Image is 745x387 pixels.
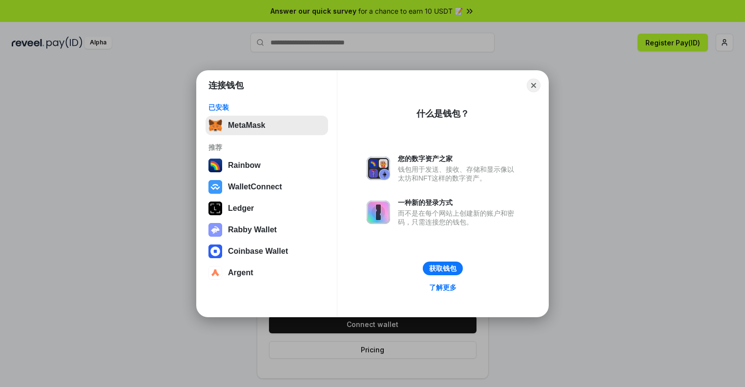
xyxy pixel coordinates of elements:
img: svg+xml,%3Csvg%20width%3D%22120%22%20height%3D%22120%22%20viewBox%3D%220%200%20120%20120%22%20fil... [208,159,222,172]
img: svg+xml,%3Csvg%20xmlns%3D%22http%3A%2F%2Fwww.w3.org%2F2000%2Fsvg%22%20fill%3D%22none%22%20viewBox... [367,157,390,180]
div: 已安装 [208,103,325,112]
div: 而不是在每个网站上创建新的账户和密码，只需连接您的钱包。 [398,209,519,226]
img: svg+xml,%3Csvg%20xmlns%3D%22http%3A%2F%2Fwww.w3.org%2F2000%2Fsvg%22%20width%3D%2228%22%20height%3... [208,202,222,215]
div: 一种新的登录方式 [398,198,519,207]
div: Coinbase Wallet [228,247,288,256]
button: Coinbase Wallet [206,242,328,261]
div: 您的数字资产之家 [398,154,519,163]
button: MetaMask [206,116,328,135]
div: 获取钱包 [429,264,456,273]
div: Ledger [228,204,254,213]
a: 了解更多 [423,281,462,294]
img: svg+xml,%3Csvg%20width%3D%2228%22%20height%3D%2228%22%20viewBox%3D%220%200%2028%2028%22%20fill%3D... [208,244,222,258]
div: 什么是钱包？ [416,108,469,120]
button: Rainbow [206,156,328,175]
div: Rabby Wallet [228,225,277,234]
div: WalletConnect [228,183,282,191]
img: svg+xml,%3Csvg%20xmlns%3D%22http%3A%2F%2Fwww.w3.org%2F2000%2Fsvg%22%20fill%3D%22none%22%20viewBox... [208,223,222,237]
button: Argent [206,263,328,283]
img: svg+xml,%3Csvg%20fill%3D%22none%22%20height%3D%2233%22%20viewBox%3D%220%200%2035%2033%22%20width%... [208,119,222,132]
img: svg+xml,%3Csvg%20xmlns%3D%22http%3A%2F%2Fwww.w3.org%2F2000%2Fsvg%22%20fill%3D%22none%22%20viewBox... [367,201,390,224]
button: Close [527,79,540,92]
div: MetaMask [228,121,265,130]
img: svg+xml,%3Csvg%20width%3D%2228%22%20height%3D%2228%22%20viewBox%3D%220%200%2028%2028%22%20fill%3D... [208,266,222,280]
button: WalletConnect [206,177,328,197]
div: Rainbow [228,161,261,170]
button: Rabby Wallet [206,220,328,240]
img: svg+xml,%3Csvg%20width%3D%2228%22%20height%3D%2228%22%20viewBox%3D%220%200%2028%2028%22%20fill%3D... [208,180,222,194]
button: Ledger [206,199,328,218]
div: 了解更多 [429,283,456,292]
div: 推荐 [208,143,325,152]
div: 钱包用于发送、接收、存储和显示像以太坊和NFT这样的数字资产。 [398,165,519,183]
button: 获取钱包 [423,262,463,275]
div: Argent [228,268,253,277]
h1: 连接钱包 [208,80,244,91]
